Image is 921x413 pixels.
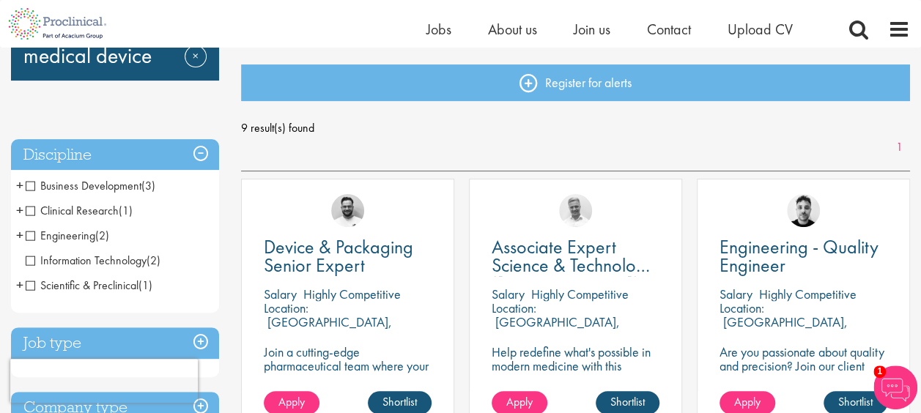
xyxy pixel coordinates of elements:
span: Information Technology [26,253,160,268]
p: Highly Competitive [759,286,857,302]
span: (2) [95,228,109,243]
img: Dean Fisher [787,194,820,227]
a: Remove [185,45,207,88]
a: Upload CV [728,20,793,39]
span: + [16,174,23,196]
span: (1) [138,278,152,293]
a: Associate Expert Science & Technology ([MEDICAL_DATA]) [492,238,659,275]
span: Engineering - Quality Engineer [720,234,879,278]
span: Location: [264,299,308,316]
a: 1 [889,139,910,156]
a: Register for alerts [241,64,910,101]
span: Apply [278,394,305,409]
span: (2) [147,253,160,268]
span: Engineering [26,228,109,243]
span: + [16,224,23,246]
a: Device & Packaging Senior Expert [264,238,432,275]
img: Chatbot [873,365,917,409]
span: (1) [119,203,133,218]
span: Engineering [26,228,95,243]
span: Apply [506,394,533,409]
p: [GEOGRAPHIC_DATA], [GEOGRAPHIC_DATA] [492,313,620,344]
span: Location: [720,299,764,316]
span: Associate Expert Science & Technology ([MEDICAL_DATA]) [492,234,655,296]
span: Information Technology [26,253,147,268]
a: Engineering - Quality Engineer [720,238,887,275]
span: Clinical Research [26,203,133,218]
span: 9 result(s) found [241,117,910,139]
h3: Job type [11,327,219,359]
span: Business Development [26,178,155,193]
span: Scientific & Preclinical [26,278,152,293]
iframe: reCAPTCHA [10,359,198,403]
a: About us [488,20,537,39]
h3: Discipline [11,139,219,171]
span: 1 [873,365,886,378]
span: Clinical Research [26,203,119,218]
span: Salary [492,286,525,302]
p: [GEOGRAPHIC_DATA], [GEOGRAPHIC_DATA] [720,313,848,344]
p: Help redefine what's possible in modern medicine with this [MEDICAL_DATA] Associate Expert Scienc... [492,345,659,401]
a: Jobs [426,20,451,39]
img: Joshua Bye [559,194,592,227]
span: Scientific & Preclinical [26,278,138,293]
a: Contact [647,20,691,39]
span: (3) [141,178,155,193]
a: Join us [574,20,610,39]
span: + [16,199,23,221]
img: Emile De Beer [331,194,364,227]
span: Apply [734,394,761,409]
span: Device & Packaging Senior Expert [264,234,413,278]
span: Salary [264,286,297,302]
p: [GEOGRAPHIC_DATA], [GEOGRAPHIC_DATA] [264,313,392,344]
div: medical device [11,18,219,81]
span: Location: [492,299,536,316]
span: Business Development [26,178,141,193]
span: Salary [720,286,752,302]
p: Highly Competitive [303,286,401,302]
p: Highly Competitive [531,286,629,302]
span: + [16,274,23,296]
